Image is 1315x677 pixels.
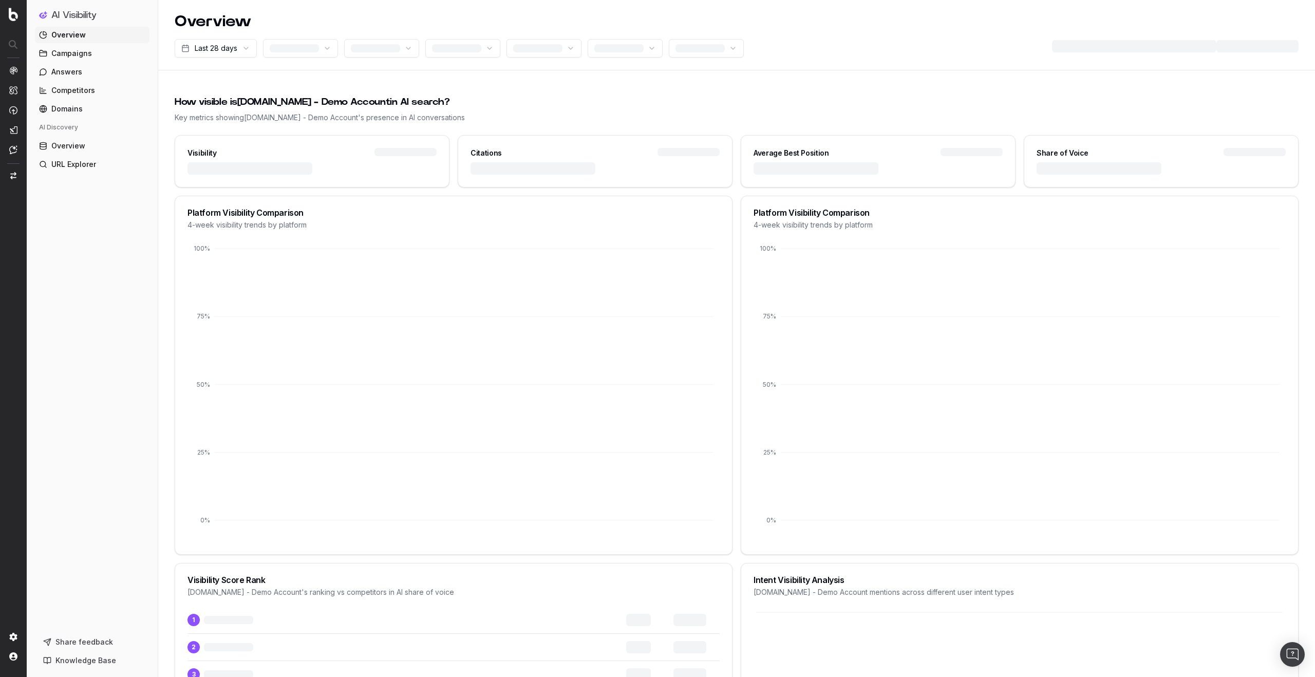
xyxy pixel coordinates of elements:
span: Competitors [51,85,95,96]
a: Answers [35,64,149,80]
tspan: 100% [194,245,210,252]
span: Campaigns [51,48,92,59]
div: Citations [471,148,502,158]
img: Intelligence [9,86,17,95]
tspan: 75% [763,312,776,320]
span: URL Explorer [51,159,96,170]
a: Domains [35,101,149,117]
button: AI Visibility [39,8,145,23]
a: Competitors [35,82,149,99]
div: 4-week visibility trends by platform [754,220,1286,230]
div: Intent Visibility Analysis [754,576,1286,584]
button: Share feedback [39,634,145,650]
a: URL Explorer [35,156,149,173]
tspan: 0% [200,516,210,524]
span: Share feedback [55,637,113,647]
div: AI Discovery [35,119,149,136]
div: 4-week visibility trends by platform [187,220,720,230]
div: Visibility [187,148,217,158]
tspan: 50% [197,381,210,388]
tspan: 25% [197,448,210,456]
span: Knowledge Base [55,655,116,666]
h1: AI Visibility [51,10,97,21]
div: [DOMAIN_NAME] - Demo Account mentions across different user intent types [754,587,1286,597]
tspan: 25% [763,448,776,456]
a: Campaigns [35,45,149,62]
tspan: 0% [766,516,776,524]
img: Botify logo [9,8,18,21]
a: Overview [35,138,149,154]
div: How visible is [DOMAIN_NAME] - Demo Account in AI search? [175,95,1299,109]
img: Studio [9,126,17,134]
img: Setting [9,633,17,641]
img: Activation [9,106,17,115]
div: Key metrics showing [DOMAIN_NAME] - Demo Account 's presence in AI conversations [175,112,1299,123]
span: 2 [187,641,200,653]
div: Open Intercom Messenger [1280,642,1305,667]
h1: Overview [175,12,251,31]
div: [DOMAIN_NAME] - Demo Account 's ranking vs competitors in AI share of voice [187,587,720,597]
div: Platform Visibility Comparison [187,209,720,217]
div: Average Best Position [754,148,829,158]
tspan: 75% [197,312,210,320]
span: Domains [51,104,83,114]
span: Answers [51,67,82,77]
span: Overview [51,30,86,40]
img: Analytics [9,66,17,74]
span: 1 [187,614,200,626]
a: Knowledge Base [39,652,145,669]
div: Platform Visibility Comparison [754,209,1286,217]
tspan: 100% [760,245,776,252]
img: My account [9,652,17,661]
div: Visibility Score Rank [187,576,720,584]
div: Share of Voice [1037,148,1088,158]
img: Switch project [10,172,16,179]
a: Overview [35,27,149,43]
img: Assist [9,145,17,154]
span: Overview [51,141,85,151]
tspan: 50% [763,381,776,388]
